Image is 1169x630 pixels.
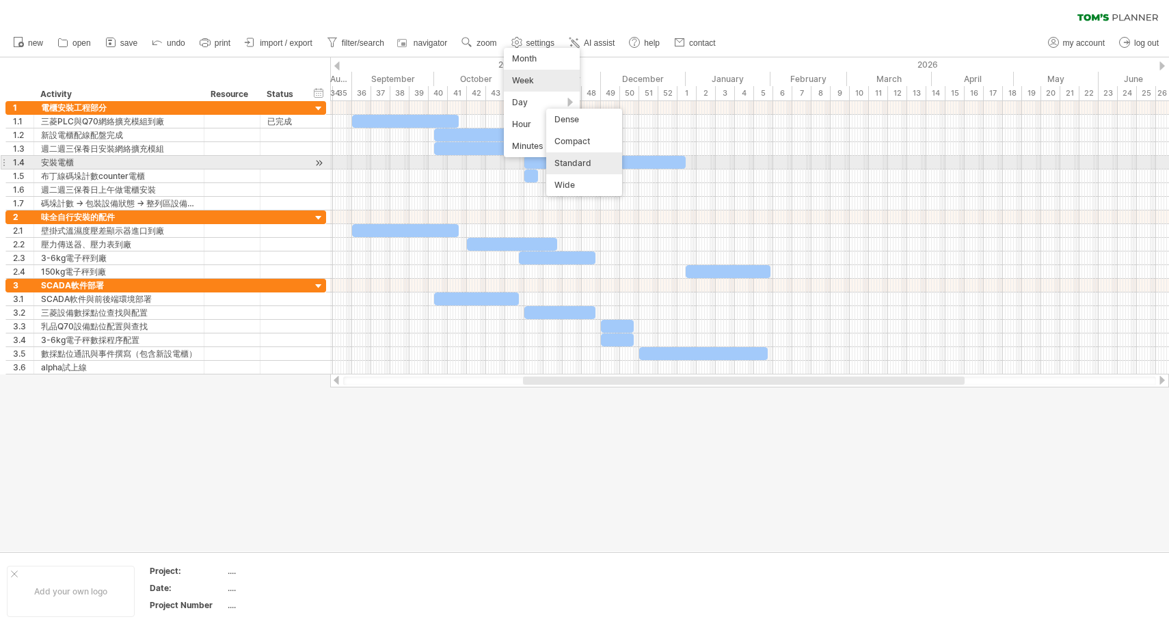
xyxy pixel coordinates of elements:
div: 2 [697,86,716,100]
div: 1 [13,101,33,114]
div: 17 [984,86,1003,100]
div: 1.4 [13,156,33,169]
div: Resource [211,87,252,101]
div: 數採點位通訊與事件撰寫（包含新設電櫃） [41,347,197,360]
div: 40 [429,86,448,100]
div: 22 [1079,86,1099,100]
div: May 2026 [1014,72,1099,86]
div: 壁掛式溫濕度壓差顯示器進口到廠 [41,224,197,237]
div: April 2026 [932,72,1014,86]
div: 2.2 [13,238,33,251]
div: alpha試上線 [41,361,197,374]
div: 14 [926,86,945,100]
div: 51 [639,86,658,100]
div: 39 [409,86,429,100]
div: 1 [677,86,697,100]
div: scroll to activity [312,156,325,170]
div: Week [504,70,580,92]
div: 3-6kg電子秤到廠 [41,251,197,264]
div: 7 [792,86,811,100]
div: 週二週三保養日上午做電櫃安裝 [41,183,197,196]
div: 壓力傳送器、壓力表到廠 [41,238,197,251]
a: print [196,34,234,52]
div: 48 [582,86,601,100]
span: zoom [476,38,496,48]
div: 25 [1137,86,1156,100]
div: 2.4 [13,265,33,278]
div: 週二週三保養日安裝網絡擴充模組 [41,142,197,155]
a: open [54,34,95,52]
div: Add your own logo [7,566,135,617]
span: filter/search [342,38,384,48]
div: 8 [811,86,831,100]
span: my account [1063,38,1105,48]
div: Project: [150,565,225,577]
div: 49 [601,86,620,100]
div: 35 [333,86,352,100]
div: Status [267,87,297,101]
div: 23 [1099,86,1118,100]
div: December 2025 [601,72,686,86]
div: 43 [486,86,505,100]
a: navigator [395,34,451,52]
div: 10 [850,86,869,100]
div: 6 [773,86,792,100]
div: 3-6kg電子秤數採程序配置 [41,333,197,346]
div: 18 [1003,86,1022,100]
div: 3.6 [13,361,33,374]
div: 24 [1118,86,1137,100]
div: 1.3 [13,142,33,155]
div: Month [504,48,580,70]
a: contact [671,34,720,52]
div: 2.3 [13,251,33,264]
div: Day [504,92,580,113]
div: 3.3 [13,320,33,333]
a: log out [1116,34,1163,52]
div: 布丁線碼垛計數counter電櫃 [41,169,197,182]
span: log out [1134,38,1159,48]
div: 3.4 [13,333,33,346]
div: 52 [658,86,677,100]
div: 1.1 [13,115,33,128]
div: 150kg電子秤到廠 [41,265,197,278]
a: import / export [241,34,317,52]
a: help [626,34,664,52]
div: 9 [831,86,850,100]
div: 2.1 [13,224,33,237]
div: Activity [40,87,196,101]
div: Dense [546,109,622,131]
div: 50 [620,86,639,100]
div: 新設電櫃配線配盤完成 [41,128,197,141]
div: .... [228,565,342,577]
div: Project Number [150,599,225,611]
div: SCADA軟件部署 [41,279,197,292]
span: settings [526,38,554,48]
div: 3 [13,279,33,292]
span: contact [689,38,716,48]
div: 41 [448,86,467,100]
div: 5 [754,86,773,100]
div: 36 [352,86,371,100]
div: 已完成 [267,115,297,128]
div: Wide [546,174,622,196]
span: print [215,38,230,48]
div: 20 [1041,86,1060,100]
div: 乳品Q70設備點位配置與查找 [41,320,197,333]
span: import / export [260,38,312,48]
div: 13 [907,86,926,100]
div: 味全自行安裝的配件 [41,210,197,223]
div: January 2026 [686,72,770,86]
div: 37 [371,86,390,100]
span: save [120,38,137,48]
div: Date: [150,582,225,594]
div: Compact [546,131,622,152]
div: 3.5 [13,347,33,360]
a: my account [1045,34,1109,52]
div: 電櫃安裝工程部分 [41,101,197,114]
div: 42 [467,86,486,100]
div: Standard [546,152,622,174]
div: 1.7 [13,197,33,210]
div: October 2025 [434,72,519,86]
div: 4 [735,86,754,100]
a: undo [148,34,189,52]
